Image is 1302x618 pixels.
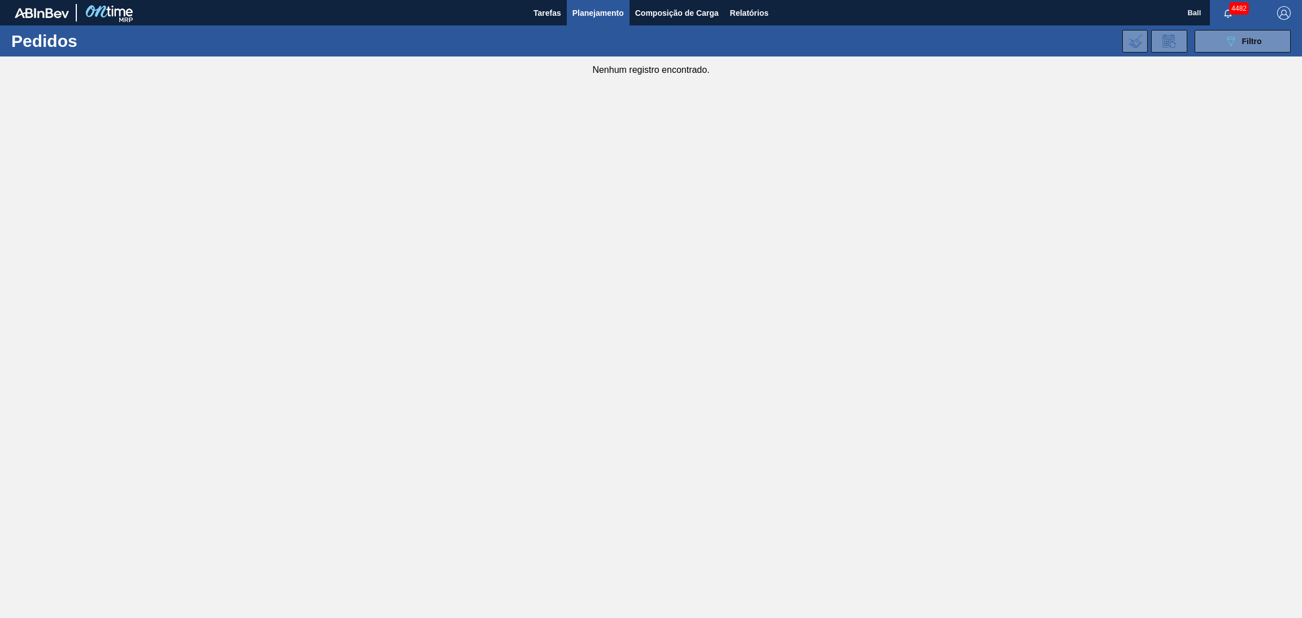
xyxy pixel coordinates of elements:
div: Importar Negociações dos Pedidos [1122,30,1148,53]
span: Relatórios [730,6,769,20]
button: Filtro [1195,30,1291,53]
span: Planejamento [572,6,624,20]
span: Filtro [1242,37,1262,46]
span: 4482 [1229,2,1249,15]
img: TNhmsLtSVTkK8tSr43FrP2fwEKptu5GPRR3wAAAABJRU5ErkJggg== [15,8,69,18]
h1: Pedidos [11,34,185,47]
div: Solicitação de Revisão de Pedidos [1151,30,1187,53]
img: Logout [1277,6,1291,20]
span: Composição de Carga [635,6,719,20]
span: Tarefas [533,6,561,20]
button: Notificações [1210,5,1246,21]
